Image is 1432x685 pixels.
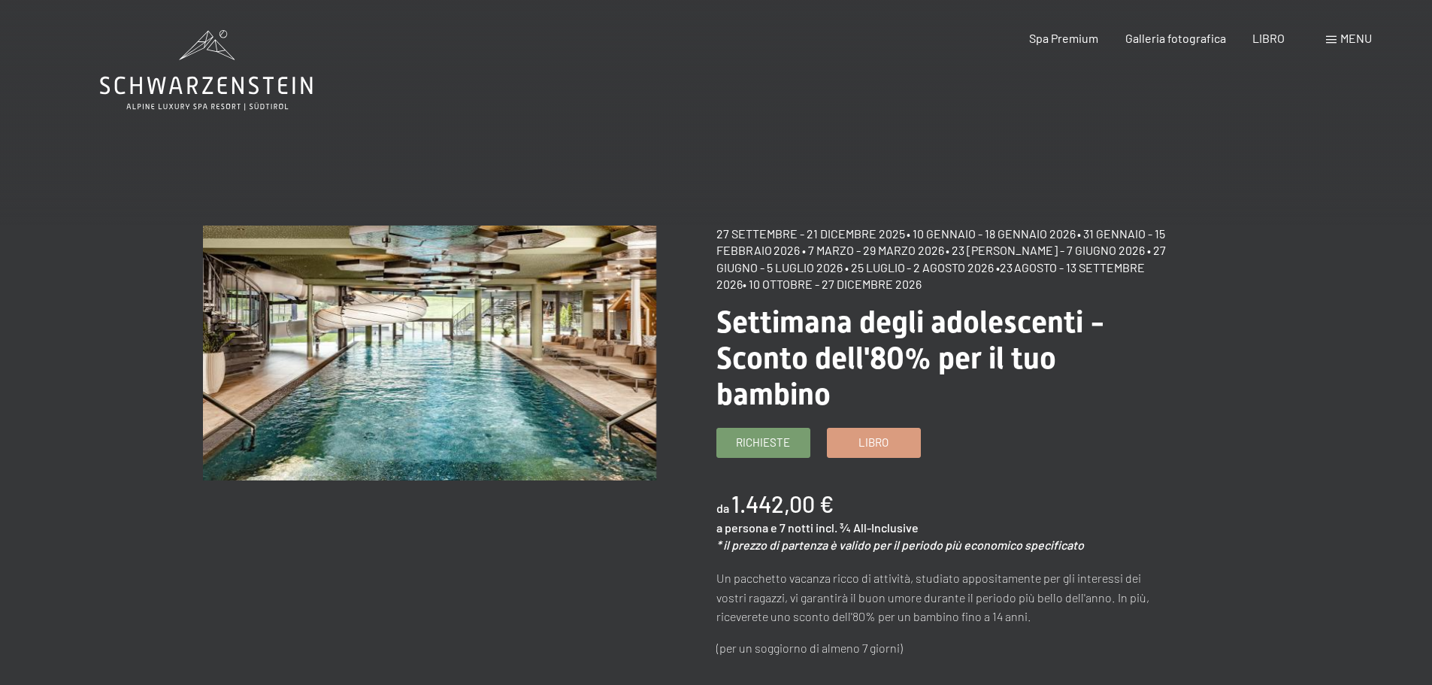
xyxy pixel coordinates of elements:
[716,243,1166,274] font: • 23 [PERSON_NAME] - 7 giugno 2026 • 27 giugno - 5 luglio 2026 • 25 luglio
[907,260,1000,274] font: - 2 agosto 2026 •
[716,641,903,655] font: (per un soggiorno di almeno 7 giorni)
[203,226,656,480] img: Settimana degli adolescenti - Sconto dell'80% per il tuo bambino
[1029,31,1098,45] a: Spa Premium
[780,520,813,535] font: 7 notti
[736,435,790,449] font: Richieste
[716,571,1149,623] font: Un pacchetto vacanza ricco di attività, studiato appositamente per gli interessi dei vostri ragaz...
[716,538,1084,552] font: * il prezzo di partenza è valido per il periodo più economico specificato
[858,435,889,449] font: Libro
[716,501,729,515] font: da
[907,226,1076,241] font: • 10 gennaio - 18 gennaio 2026
[1125,31,1226,45] a: Galleria fotografica
[716,305,1105,412] font: Settimana degli adolescenti - Sconto dell'80% per il tuo bambino
[716,520,777,535] font: a persona e
[774,243,944,257] font: 2026 • 7 marzo - 29 marzo 2026
[828,429,920,457] a: Libro
[1340,31,1372,45] font: menu
[1252,31,1285,45] a: LIBRO
[1000,260,1013,274] font: 23
[717,429,810,457] a: Richieste
[716,226,905,241] font: 27 settembre - 21 dicembre 2025
[743,277,922,291] font: • 10 ottobre - 27 dicembre 2026
[816,520,919,535] font: incl. ¾ All-Inclusive
[731,490,834,517] font: 1.442,00 €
